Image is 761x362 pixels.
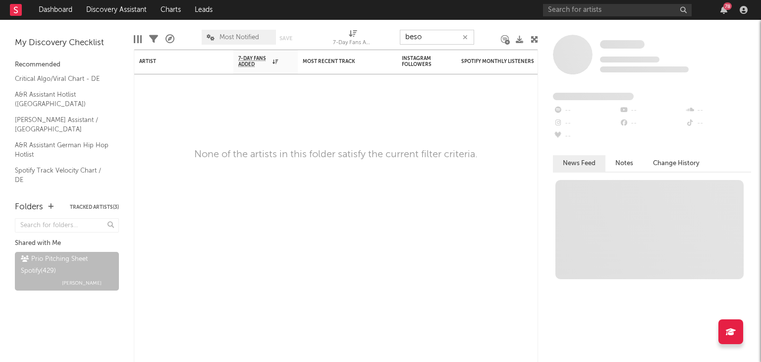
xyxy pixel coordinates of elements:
div: -- [553,130,619,143]
div: A&R Pipeline [165,25,174,54]
div: -- [619,104,685,117]
a: A&R Assistant Hotlist ([GEOGRAPHIC_DATA]) [15,89,109,110]
span: [PERSON_NAME] [62,277,102,289]
div: My Discovery Checklist [15,37,119,49]
div: None of the artists in this folder satisfy the current filter criteria. [194,149,478,161]
div: Spotify Monthly Listeners [461,59,536,64]
input: Search... [400,30,474,45]
span: Fans Added by Platform [553,93,634,100]
span: 7-Day Fans Added [238,56,270,67]
a: Some Artist [600,40,645,50]
a: Spotify Track Velocity Chart / DE [15,165,109,185]
div: Folders [15,201,43,213]
button: Change History [643,155,709,172]
div: Filters [149,25,158,54]
div: -- [553,117,619,130]
span: Some Artist [600,40,645,49]
div: -- [553,104,619,117]
div: -- [619,117,685,130]
div: Most Recent Track [303,59,377,64]
a: Prio Pitching Sheet Spotify(429)[PERSON_NAME] [15,252,119,291]
input: Search for artists [543,4,692,16]
a: Critical Algo/Viral Chart - DE [15,73,109,84]
div: -- [685,104,751,117]
div: Shared with Me [15,238,119,249]
div: Prio Pitching Sheet Spotify ( 429 ) [21,253,110,277]
div: Instagram Followers [402,56,436,67]
div: 7-Day Fans Added (7-Day Fans Added) [333,37,373,49]
span: Tracking Since: [DATE] [600,57,659,62]
button: 78 [720,6,727,14]
span: 0 fans last week [600,66,689,72]
button: Save [279,36,292,41]
div: Artist [139,59,214,64]
div: -- [685,117,751,130]
div: Edit Columns [134,25,142,54]
div: 78 [723,2,732,10]
button: Tracked Artists(3) [70,205,119,210]
button: News Feed [553,155,605,172]
div: Recommended [15,59,119,71]
span: Most Notified [219,34,259,41]
div: 7-Day Fans Added (7-Day Fans Added) [333,25,373,54]
input: Search for folders... [15,218,119,233]
a: A&R Assistant German Hip Hop Hotlist [15,140,109,160]
a: [PERSON_NAME] Assistant / [GEOGRAPHIC_DATA] [15,115,109,135]
button: Notes [605,155,643,172]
